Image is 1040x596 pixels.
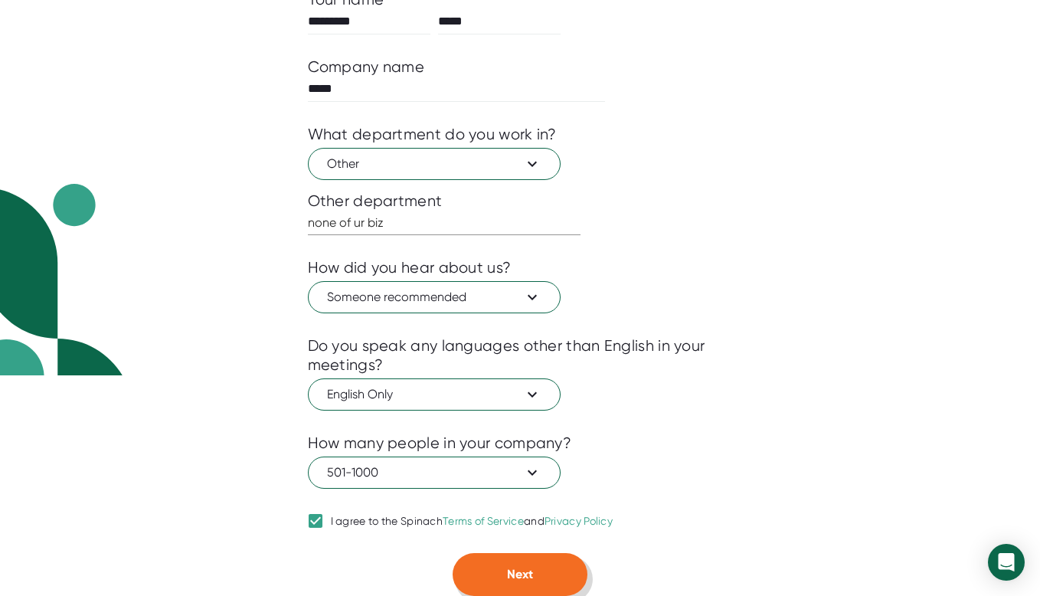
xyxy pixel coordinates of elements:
[308,281,561,313] button: Someone recommended
[308,211,581,235] input: What department?
[443,515,524,527] a: Terms of Service
[327,155,541,173] span: Other
[327,288,541,306] span: Someone recommended
[308,258,512,277] div: How did you hear about us?
[507,567,533,581] span: Next
[308,457,561,489] button: 501-1000
[545,515,613,527] a: Privacy Policy
[327,385,541,404] span: English Only
[308,148,561,180] button: Other
[988,544,1025,581] div: Open Intercom Messenger
[308,57,425,77] div: Company name
[308,378,561,411] button: English Only
[308,192,733,211] div: Other department
[331,515,613,529] div: I agree to the Spinach and
[308,125,557,144] div: What department do you work in?
[327,463,541,482] span: 501-1000
[308,434,572,453] div: How many people in your company?
[308,336,733,375] div: Do you speak any languages other than English in your meetings?
[453,553,587,596] button: Next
